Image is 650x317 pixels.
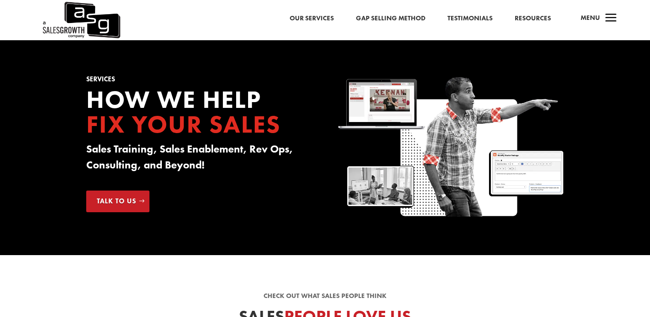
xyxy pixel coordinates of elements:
[86,87,312,141] h2: How we Help
[86,108,281,140] span: Fix your Sales
[86,291,564,302] p: Check out what sales people think
[86,76,312,87] h1: Services
[86,141,312,177] h3: Sales Training, Sales Enablement, Rev Ops, Consulting, and Beyond!
[338,76,564,219] img: Sales Growth Keenan
[86,191,149,213] a: Talk to Us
